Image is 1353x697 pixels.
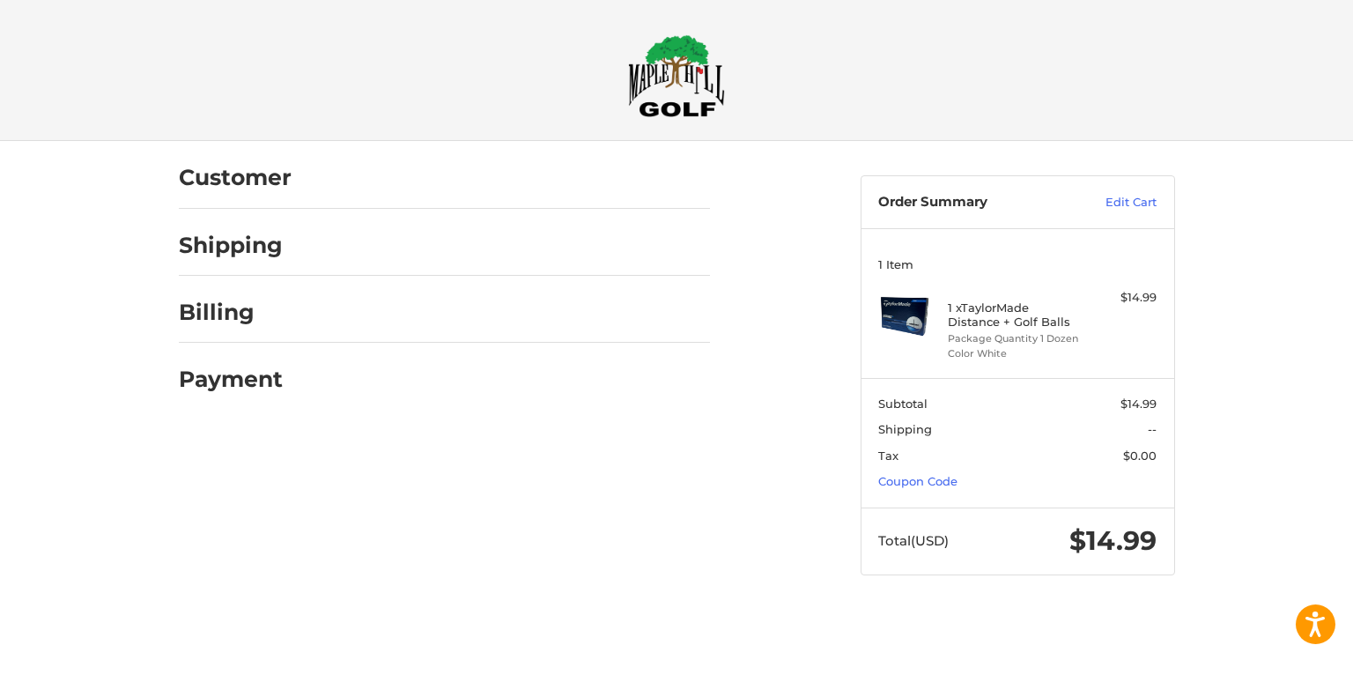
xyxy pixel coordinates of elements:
h2: Shipping [179,232,283,259]
div: $14.99 [1087,289,1157,307]
h3: Order Summary [878,194,1068,211]
img: Maple Hill Golf [628,34,725,117]
span: Shipping [878,422,932,436]
a: Coupon Code [878,474,957,488]
span: Subtotal [878,397,928,411]
li: Color White [948,346,1083,361]
li: Package Quantity 1 Dozen [948,331,1083,346]
span: $14.99 [1069,524,1157,557]
h2: Billing [179,299,282,326]
span: $0.00 [1123,449,1157,463]
h3: 1 Item [878,257,1157,271]
h2: Customer [179,164,292,191]
a: Edit Cart [1068,194,1157,211]
h4: 1 x TaylorMade Distance + Golf Balls [948,300,1083,330]
span: Tax [878,449,898,463]
span: Total (USD) [878,532,949,549]
span: -- [1148,422,1157,436]
h2: Payment [179,366,283,393]
span: $14.99 [1120,397,1157,411]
